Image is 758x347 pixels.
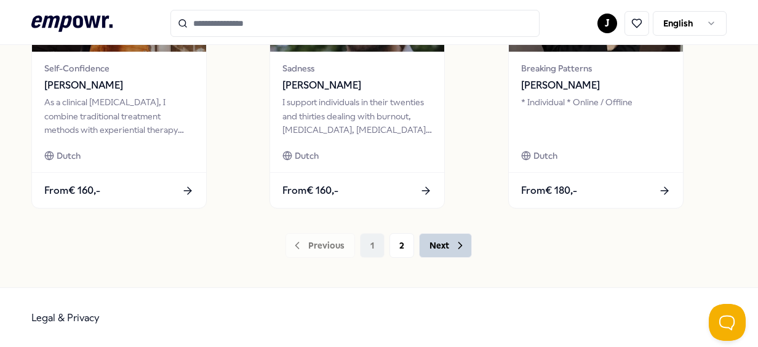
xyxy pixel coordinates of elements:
[295,149,319,162] span: Dutch
[31,312,100,324] a: Legal & Privacy
[419,233,472,258] button: Next
[389,233,414,258] button: 2
[282,95,432,137] div: I support individuals in their twenties and thirties dealing with burnout, [MEDICAL_DATA], [MEDIC...
[282,183,338,199] span: From € 160,-
[282,62,432,75] span: Sadness
[521,78,671,94] span: [PERSON_NAME]
[44,62,194,75] span: Self-Confidence
[44,78,194,94] span: [PERSON_NAME]
[533,149,557,162] span: Dutch
[521,95,671,137] div: * Individual * Online / Offline
[597,14,617,33] button: J
[44,183,100,199] span: From € 160,-
[521,62,671,75] span: Breaking Patterns
[521,183,577,199] span: From € 180,-
[282,78,432,94] span: [PERSON_NAME]
[57,149,81,162] span: Dutch
[44,95,194,137] div: As a clinical [MEDICAL_DATA], I combine traditional treatment methods with experiential therapy f...
[709,304,746,341] iframe: Help Scout Beacon - Open
[170,10,540,37] input: Search for products, categories or subcategories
